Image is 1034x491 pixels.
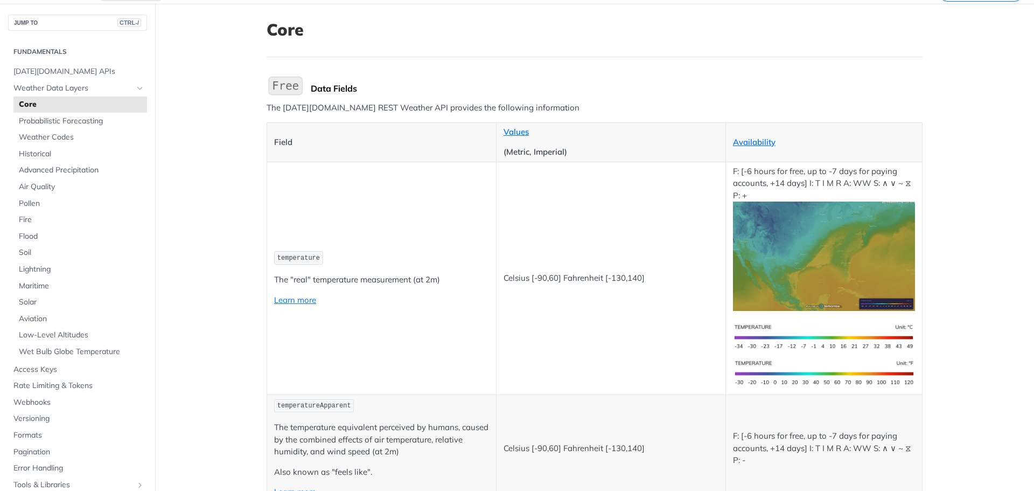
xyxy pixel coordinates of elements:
[136,84,144,93] button: Hide subpages for Weather Data Layers
[267,20,923,39] h1: Core
[8,64,147,80] a: [DATE][DOMAIN_NAME] APIs
[733,430,915,467] p: F: [-6 hours for free, up to -7 days for paying accounts, +14 days] I: T I M R A: WW S: ∧ ∨ ~ ⧖ P: -
[13,196,147,212] a: Pollen
[274,466,489,479] p: Also known as "feels like".
[13,327,147,343] a: Low-Level Altitudes
[19,281,144,292] span: Maritime
[8,47,147,57] h2: Fundamentals
[13,278,147,294] a: Maritime
[13,179,147,195] a: Air Quality
[504,442,718,455] p: Celsius [-90,60] Fahrenheit [-130,140]
[13,113,147,129] a: Probabilistic Forecasting
[8,444,147,460] a: Pagination
[13,294,147,310] a: Solar
[8,395,147,411] a: Webhooks
[8,460,147,476] a: Error Handling
[8,427,147,444] a: Formats
[8,15,147,31] button: JUMP TOCTRL-/
[8,378,147,394] a: Rate Limiting & Tokens
[733,251,915,261] span: Expand image
[19,264,144,275] span: Lightning
[13,212,147,228] a: Fire
[13,311,147,327] a: Aviation
[13,66,144,77] span: [DATE][DOMAIN_NAME] APIs
[504,272,718,285] p: Celsius [-90,60] Fahrenheit [-130,140]
[504,127,529,137] a: Values
[277,254,320,262] span: temperature
[19,231,144,242] span: Flood
[19,165,144,176] span: Advanced Precipitation
[13,430,144,441] span: Formats
[311,83,923,94] div: Data Fields
[19,132,144,143] span: Weather Codes
[13,413,144,424] span: Versioning
[19,297,144,308] span: Solar
[13,480,133,490] span: Tools & Libraries
[13,463,144,474] span: Error Handling
[19,198,144,209] span: Pollen
[19,182,144,192] span: Air Quality
[19,330,144,341] span: Low-Level Altitudes
[19,247,144,258] span: Soil
[117,18,141,27] span: CTRL-/
[274,295,316,305] a: Learn more
[274,136,489,149] p: Field
[274,274,489,286] p: The "real" temperature measurement (at 2m)
[13,364,144,375] span: Access Keys
[504,146,718,158] p: (Metric, Imperial)
[13,83,133,94] span: Weather Data Layers
[13,344,147,360] a: Wet Bulb Globe Temperature
[19,149,144,160] span: Historical
[13,245,147,261] a: Soil
[733,331,915,341] span: Expand image
[274,421,489,458] p: The temperature equivalent perceived by humans, caused by the combined effects of air temperature...
[13,397,144,408] span: Webhooks
[13,162,147,178] a: Advanced Precipitation
[19,314,144,324] span: Aviation
[733,165,915,311] p: F: [-6 hours for free, up to -7 days for paying accounts, +14 days] I: T I M R A: WW S: ∧ ∨ ~ ⧖ P: +
[13,229,147,245] a: Flood
[277,402,351,410] span: temperatureApparent
[13,96,147,113] a: Core
[13,447,144,458] span: Pagination
[8,411,147,427] a: Versioning
[13,381,144,391] span: Rate Limiting & Tokens
[267,102,923,114] p: The [DATE][DOMAIN_NAME] REST Weather API provides the following information
[19,99,144,110] span: Core
[19,215,144,225] span: Fire
[13,261,147,278] a: Lightning
[136,481,144,489] button: Show subpages for Tools & Libraries
[19,116,144,127] span: Probabilistic Forecasting
[733,137,775,147] a: Availability
[13,129,147,146] a: Weather Codes
[13,146,147,162] a: Historical
[8,80,147,96] a: Weather Data LayersHide subpages for Weather Data Layers
[733,367,915,377] span: Expand image
[8,362,147,378] a: Access Keys
[19,347,144,357] span: Wet Bulb Globe Temperature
